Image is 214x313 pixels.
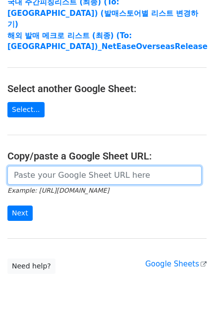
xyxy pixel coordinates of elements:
input: Next [7,206,33,221]
a: Need help? [7,259,55,274]
a: Google Sheets [145,260,207,268]
h4: Copy/paste a Google Sheet URL: [7,150,207,162]
small: Example: [URL][DOMAIN_NAME] [7,187,109,194]
input: Paste your Google Sheet URL here [7,166,202,185]
a: Select... [7,102,45,117]
h4: Select another Google Sheet: [7,83,207,95]
a: 해외 발매 메크로 리스트 (최종) (To: [GEOGRAPHIC_DATA])_NetEaseOverseasRelease [7,31,208,52]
